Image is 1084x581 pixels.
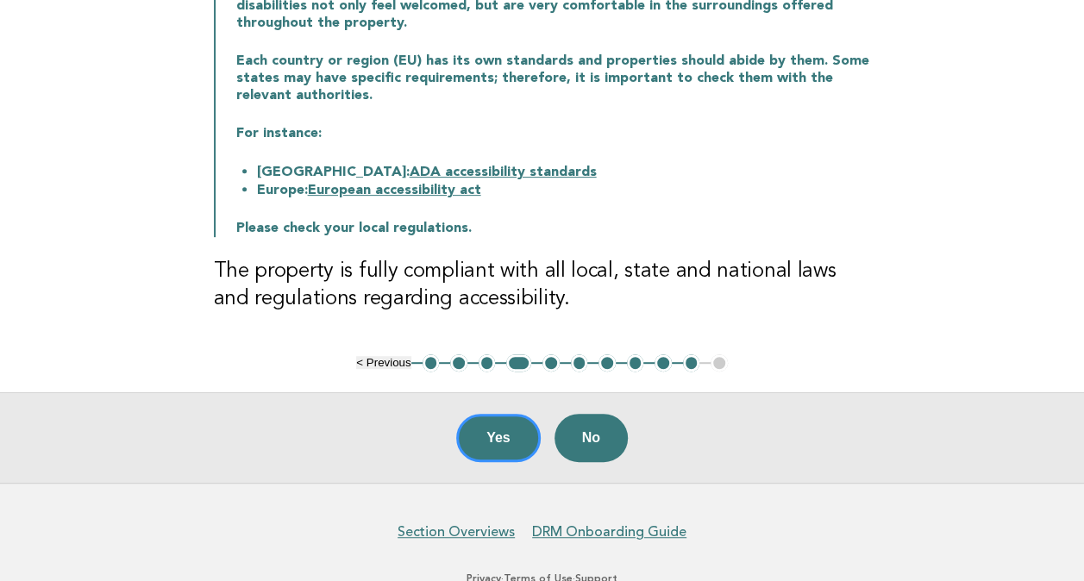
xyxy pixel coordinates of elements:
[214,258,871,313] h3: The property is fully compliant with all local, state and national laws and regulations regarding...
[423,354,440,372] button: 1
[627,354,644,372] button: 8
[571,354,588,372] button: 6
[506,354,531,372] button: 4
[450,354,467,372] button: 2
[542,354,560,372] button: 5
[555,414,628,462] button: No
[398,523,515,540] a: Section Overviews
[257,181,871,199] li: Europe:
[598,354,616,372] button: 7
[236,125,871,142] p: For instance:
[236,53,871,104] p: Each country or region (EU) has its own standards and properties should abide by them. Some state...
[410,166,597,179] a: ADA accessibility standards
[236,220,871,237] p: Please check your local regulations.
[532,523,686,540] a: DRM Onboarding Guide
[479,354,496,372] button: 3
[308,184,481,197] a: European accessibility act
[655,354,672,372] button: 9
[683,354,700,372] button: 10
[456,414,541,462] button: Yes
[356,356,410,369] button: < Previous
[257,163,871,181] li: [GEOGRAPHIC_DATA]:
